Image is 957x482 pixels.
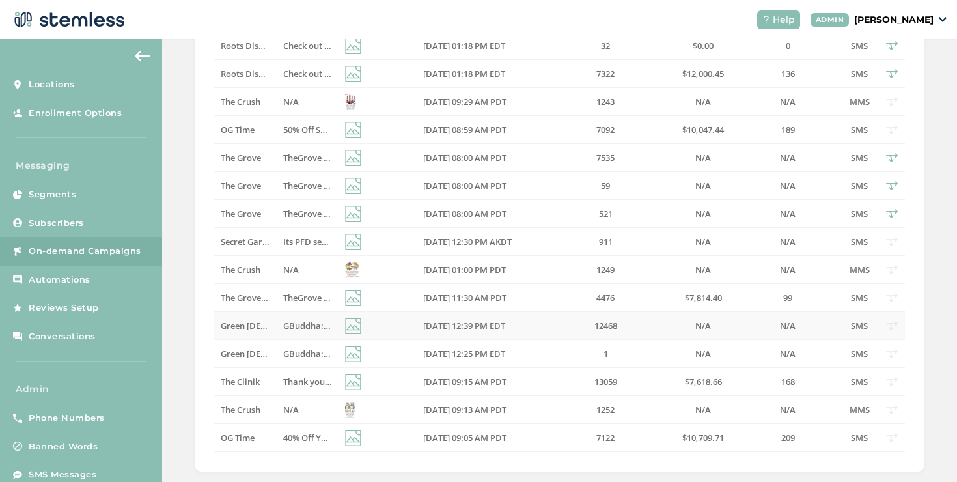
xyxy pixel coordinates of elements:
[596,404,615,416] span: 1252
[345,38,361,54] img: icon-img-d887fa0c.svg
[742,236,833,248] label: N/A
[547,404,664,416] label: 1252
[423,236,534,248] label: 10/03/2025 12:30 PM AKDT
[851,236,868,248] span: SMS
[29,107,122,120] span: Enrollment Options
[780,320,796,332] span: N/A
[283,152,675,163] span: TheGrove La Mesa: You have a new notification waiting for you, {first_name}! Reply END to cancel
[677,96,729,107] label: N/A
[221,152,261,163] span: The Grove
[283,124,613,135] span: 50% Off Sale At OG Time [DATE]...Click The Link to Learn More! Reply END to cancel
[423,236,512,248] span: [DATE] 12:30 PM AKDT
[29,274,90,287] span: Automations
[283,320,794,332] span: GBuddha: BOGO Free all deli zips [DATE]! Fresh new zips to choose from! Visit our Ferndale store ...
[677,208,729,220] label: N/A
[850,264,870,276] span: MMS
[547,68,664,79] label: 7322
[780,180,796,191] span: N/A
[695,264,711,276] span: N/A
[221,124,270,135] label: OG Time
[283,376,671,388] span: Thank you for being a valued customer! We've got your insider specials here: Reply END to cancel
[29,302,99,315] span: Reviews Setup
[221,376,260,388] span: The Clinik
[677,68,729,79] label: $12,000.45
[283,348,332,360] label: GBuddha: BOGO Free all deli zips today! Fresh new zips to choose from! Visit our Ferndale store u...
[345,402,355,418] img: xgjSkGpe5htCd6PFLvmeSFdvSGTLCeh.jpg
[221,208,261,220] span: The Grove
[283,180,675,191] span: TheGrove La Mesa: You have a new notification waiting for you, {first_name}! Reply END to cancel
[780,96,796,107] span: N/A
[283,68,500,79] span: Check out our new deals at Roots! Reply END to cancel
[677,376,729,388] label: $7,618.66
[345,262,359,278] img: OxtqLg14BQ8TT821YzR1uSG4rGbnMqSTws1RV62.jpg
[846,208,872,220] label: SMS
[677,40,729,51] label: $0.00
[742,68,833,79] label: 136
[423,320,534,332] label: 10/03/2025 12:39 PM EDT
[677,348,729,360] label: N/A
[423,376,534,388] label: 10/03/2025 09:15 AM PDT
[423,292,506,304] span: [DATE] 11:30 AM PDT
[695,404,711,416] span: N/A
[742,376,833,388] label: 168
[283,404,332,416] label: N/A
[135,51,150,61] img: icon-arrow-back-accent-c549486e.svg
[851,180,868,191] span: SMS
[221,68,270,79] label: Roots Dispensary - Rec
[29,217,84,230] span: Subscribers
[850,404,870,416] span: MMS
[851,320,868,332] span: SMS
[283,152,332,163] label: TheGrove La Mesa: You have a new notification waiting for you, {first_name}! Reply END to cancel
[781,68,795,79] span: 136
[423,320,505,332] span: [DATE] 12:39 PM EDT
[846,96,872,107] label: MMS
[677,124,729,135] label: $10,047.44
[221,292,270,304] label: The Grove (Dutchie)
[221,96,270,107] label: The Crush
[423,96,506,107] span: [DATE] 09:29 AM PDT
[283,40,500,51] span: Check out our new deals at Roots! Reply END to cancel
[695,320,711,332] span: N/A
[851,348,868,360] span: SMS
[221,96,260,107] span: The Crush
[283,68,332,79] label: Check out our new deals at Roots! Reply END to cancel
[221,152,270,163] label: The Grove
[851,292,868,304] span: SMS
[423,152,534,163] label: 10/04/2025 08:00 AM PDT
[221,264,260,276] span: The Crush
[601,180,610,191] span: 59
[283,432,690,444] span: 40% Off Your Favorite Brands [DATE] at OG Time...Click The Link to Learn More!... Reply END to ca...
[345,122,361,138] img: icon-img-d887fa0c.svg
[547,40,664,51] label: 32
[423,404,506,416] span: [DATE] 09:13 AM PDT
[221,236,270,248] label: Secret Garden
[677,320,729,332] label: N/A
[221,404,270,416] label: The Crush
[854,13,934,27] p: [PERSON_NAME]
[846,68,872,79] label: SMS
[846,348,872,360] label: SMS
[283,40,332,51] label: Check out our new deals at Roots! Reply END to cancel
[423,264,534,276] label: 10/03/2025 01:00 PM PDT
[677,432,729,444] label: $10,709.71
[780,152,796,163] span: N/A
[677,180,729,191] label: N/A
[221,68,311,79] span: Roots Dispensary - Rec
[423,404,534,416] label: 10/03/2025 09:13 AM PDT
[547,180,664,191] label: 59
[221,236,277,248] span: Secret Garden
[221,40,315,51] span: Roots Dispensary - Med
[596,292,615,304] span: 4476
[846,152,872,163] label: SMS
[29,78,75,91] span: Locations
[682,68,724,79] span: $12,000.45
[547,376,664,388] label: 13059
[846,264,872,276] label: MMS
[547,348,664,360] label: 1
[283,264,299,276] span: N/A
[345,234,361,250] img: icon-img-d887fa0c.svg
[283,180,332,191] label: TheGrove La Mesa: You have a new notification waiting for you, {first_name}! Reply END to cancel
[29,412,105,425] span: Phone Numbers
[596,264,615,276] span: 1249
[780,264,796,276] span: N/A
